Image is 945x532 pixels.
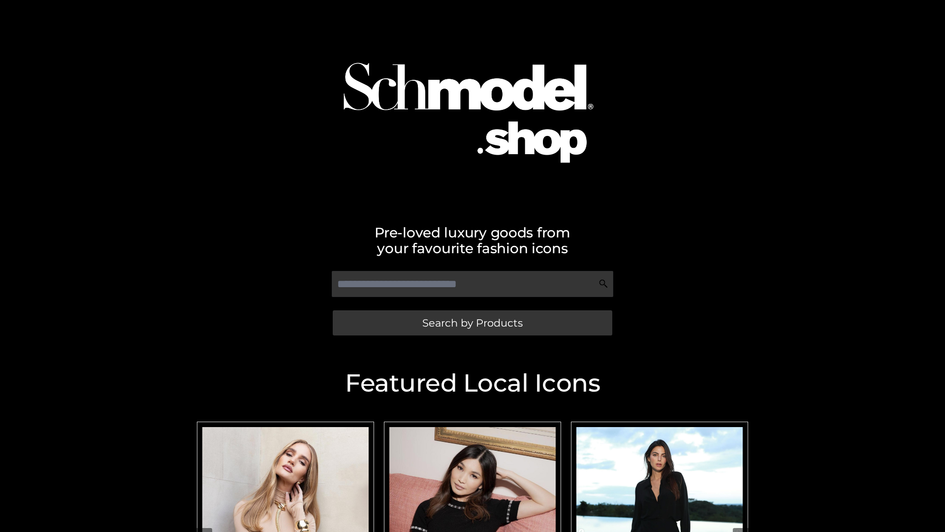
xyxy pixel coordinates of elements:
span: Search by Products [422,318,523,328]
img: Search Icon [598,279,608,289]
h2: Featured Local Icons​ [192,371,753,396]
h2: Pre-loved luxury goods from your favourite fashion icons [192,225,753,256]
a: Search by Products [333,310,612,335]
